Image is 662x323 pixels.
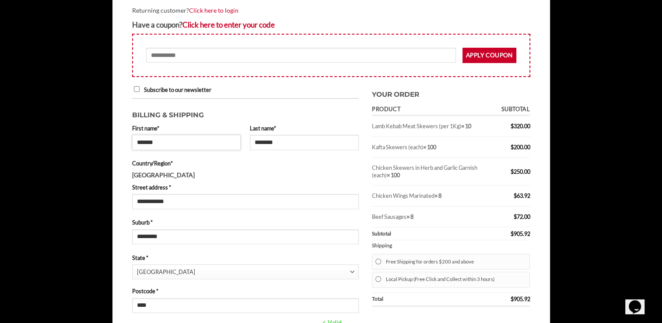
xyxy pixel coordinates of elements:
[132,124,241,133] label: First name
[372,240,530,251] th: Shipping
[132,19,530,31] div: Have a coupon?
[372,116,498,137] td: Lamb Kebab Meat Skewers (per 1Kg)
[372,85,530,100] h3: Your order
[372,186,498,206] td: Chicken Wings Marinated
[406,213,413,220] strong: × 8
[132,287,359,295] label: Postcode
[250,124,359,133] label: Last name
[372,227,498,240] th: Subtotal
[372,158,498,186] td: Chicken Skewers in Herb and Garlic Garnish (each)
[132,171,195,179] strong: [GEOGRAPHIC_DATA]
[132,218,359,227] label: Suburb
[510,123,530,130] bdi: 320.00
[510,295,530,302] bdi: 905.92
[372,103,498,116] th: Product
[372,137,498,158] td: Kafta Skewers (each)
[513,192,516,199] span: $
[510,123,513,130] span: $
[385,274,526,285] label: Local Pickup (Free Click and Collect within 3 hours)
[461,123,471,130] strong: × 10
[510,168,513,175] span: $
[510,144,513,151] span: $
[144,86,211,93] span: Subscribe to our newsletter
[513,192,530,199] bdi: 63.92
[434,192,441,199] strong: × 8
[182,20,275,29] a: Enter your coupon code
[132,6,530,16] div: Returning customer?
[625,288,653,314] iframe: chat widget
[137,265,350,279] span: New South Wales
[132,253,359,262] label: State
[510,168,530,175] bdi: 250.00
[513,213,530,220] bdi: 72.00
[387,172,400,179] strong: × 100
[423,144,436,151] strong: × 100
[462,48,516,63] button: Apply coupon
[372,293,498,307] th: Total
[132,183,359,192] label: Street address
[132,264,359,279] span: State
[510,295,513,302] span: $
[510,144,530,151] bdi: 200.00
[385,256,526,267] label: Free Shipping for orders $200 and above
[498,103,530,116] th: Subtotal
[510,230,530,237] bdi: 905.92
[132,105,359,121] h3: Billing & Shipping
[189,7,238,14] a: Click here to login
[132,159,359,168] label: Country/Region
[372,207,498,227] td: Beef Sausages
[510,230,513,237] span: $
[513,213,516,220] span: $
[134,86,140,92] input: Subscribe to our newsletter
